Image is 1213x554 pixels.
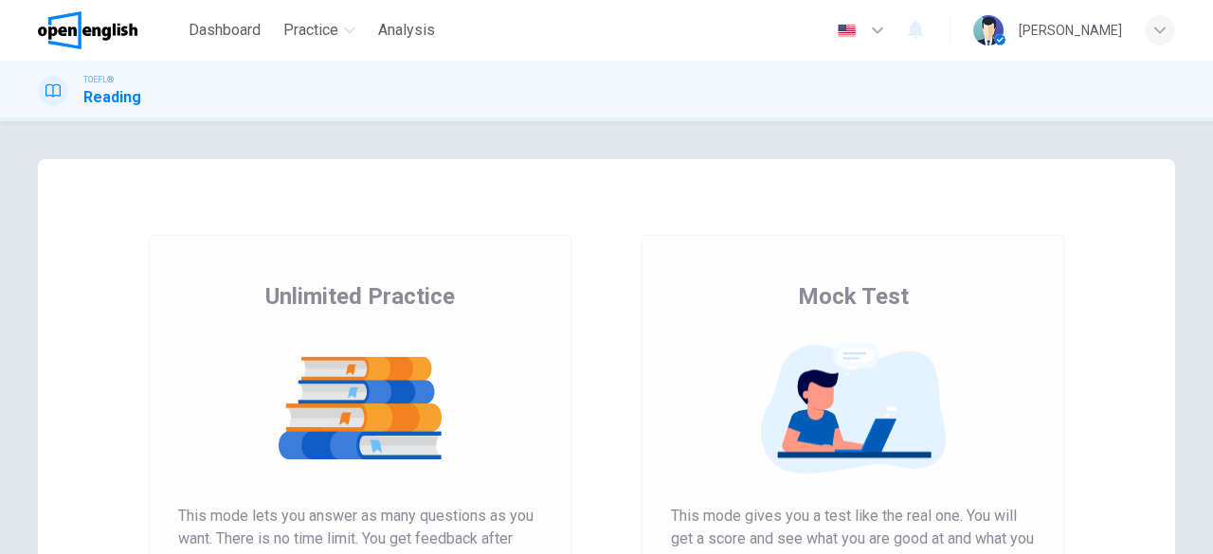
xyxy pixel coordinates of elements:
div: [PERSON_NAME] [1019,19,1122,42]
span: Unlimited Practice [265,281,455,312]
img: OpenEnglish logo [38,11,137,49]
span: TOEFL® [83,73,114,86]
a: OpenEnglish logo [38,11,181,49]
span: Analysis [378,19,435,42]
button: Analysis [371,13,443,47]
img: en [835,24,859,38]
button: Practice [276,13,363,47]
img: Profile picture [973,15,1004,45]
span: Practice [283,19,338,42]
button: Dashboard [181,13,268,47]
span: Dashboard [189,19,261,42]
h1: Reading [83,86,141,109]
span: Mock Test [798,281,909,312]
